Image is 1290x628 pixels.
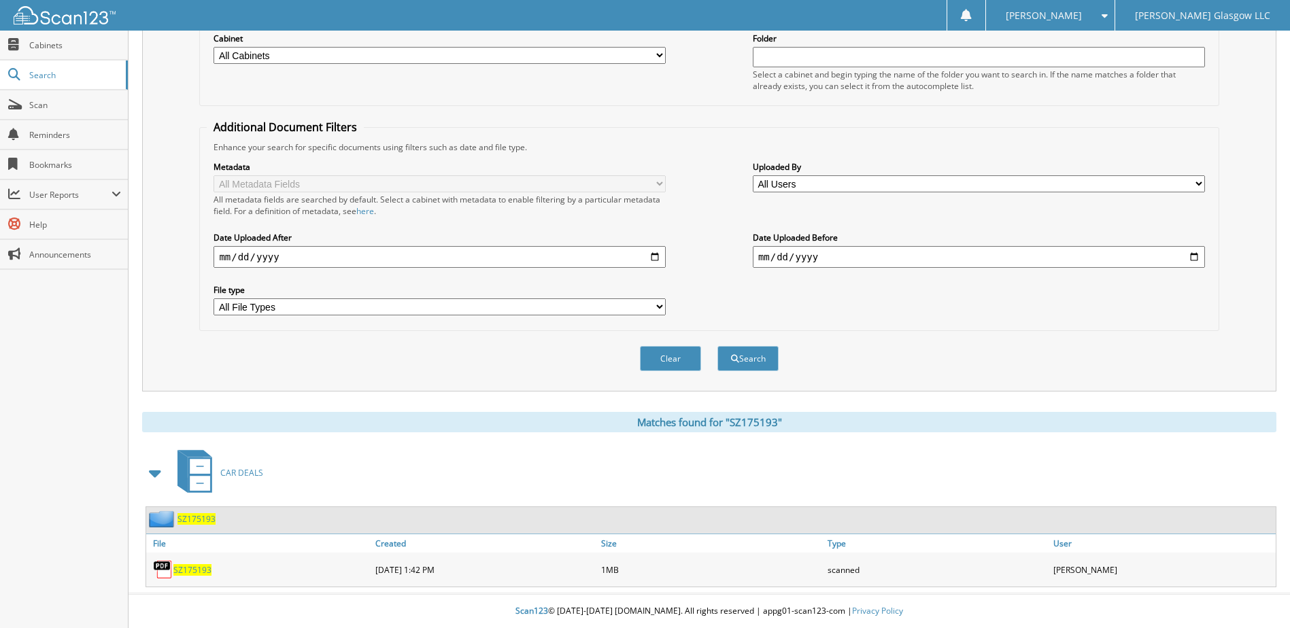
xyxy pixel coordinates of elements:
a: Created [372,534,598,553]
span: Reminders [29,129,121,141]
a: Type [824,534,1050,553]
div: [PERSON_NAME] [1050,556,1276,583]
a: CAR DEALS [169,446,263,500]
span: Cabinets [29,39,121,51]
label: Date Uploaded After [214,232,666,243]
div: [DATE] 1:42 PM [372,556,598,583]
span: Help [29,219,121,230]
div: Select a cabinet and begin typing the name of the folder you want to search in. If the name match... [753,69,1205,92]
a: SZ175193 [177,513,216,525]
input: end [753,246,1205,268]
label: Metadata [214,161,666,173]
button: Search [717,346,779,371]
label: Uploaded By [753,161,1205,173]
div: Enhance your search for specific documents using filters such as date and file type. [207,141,1211,153]
span: Announcements [29,249,121,260]
label: Cabinet [214,33,666,44]
img: folder2.png [149,510,177,527]
div: scanned [824,556,1050,583]
a: SZ175193 [173,564,211,576]
span: CAR DEALS [220,467,263,478]
a: File [146,534,372,553]
a: Size [598,534,824,553]
label: Date Uploaded Before [753,232,1205,243]
img: scan123-logo-white.svg [14,6,116,24]
span: [PERSON_NAME] [1006,12,1082,20]
img: PDF.png [153,559,173,580]
span: Scan123 [515,605,548,616]
div: © [DATE]-[DATE] [DOMAIN_NAME]. All rights reserved | appg01-scan123-com | [129,595,1290,628]
div: All metadata fields are searched by default. Select a cabinet with metadata to enable filtering b... [214,194,666,217]
a: Privacy Policy [852,605,903,616]
span: Bookmarks [29,159,121,171]
span: Search [29,69,119,81]
label: File type [214,284,666,296]
legend: Additional Document Filters [207,120,364,135]
span: User Reports [29,189,112,200]
span: Scan [29,99,121,111]
div: 1MB [598,556,824,583]
a: User [1050,534,1276,553]
iframe: Chat Widget [1222,563,1290,628]
a: here [356,205,374,217]
input: start [214,246,666,268]
button: Clear [640,346,701,371]
label: Folder [753,33,1205,44]
span: [PERSON_NAME] Glasgow LLC [1135,12,1270,20]
div: Matches found for "SZ175193" [142,412,1276,432]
